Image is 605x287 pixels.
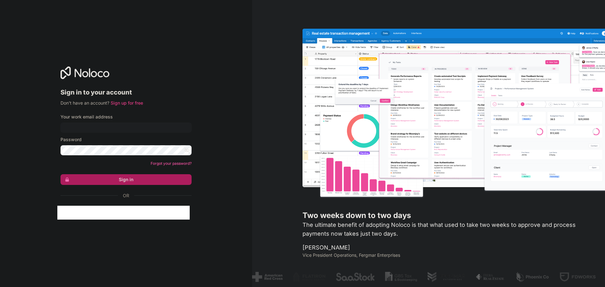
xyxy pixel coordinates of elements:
[252,272,283,282] img: /assets/american-red-cross-BAupjrZR.png
[60,145,192,155] input: Password
[385,272,417,282] img: /assets/gbstax-C-GtDUiK.png
[302,243,585,252] h1: [PERSON_NAME]
[475,272,505,282] img: /assets/fiera-fwj2N5v4.png
[559,272,596,282] img: /assets/fdworks-Bi04fVtw.png
[302,252,585,258] h1: Vice President Operations , Fergmar Enterprises
[302,221,585,238] h2: The ultimate benefit of adopting Noloco is that what used to take two weeks to approve and proces...
[123,192,129,199] span: Or
[60,114,113,120] label: Your work email address
[515,272,549,282] img: /assets/phoenix-BREaitsQ.png
[336,272,375,282] img: /assets/saastock-C6Zbiodz.png
[427,272,466,282] img: /assets/fergmar-CudnrXN5.png
[293,272,326,282] img: /assets/flatiron-C8eUkumj.png
[111,100,143,106] a: Sign up for free
[60,174,192,185] button: Sign in
[302,210,585,221] h1: Two weeks down to two days
[60,100,109,106] span: Don't have an account?
[57,206,190,220] iframe: Bouton "Se connecter avec Google"
[60,87,192,98] h2: Sign in to your account
[151,161,192,166] a: Forgot your password?
[60,136,82,143] label: Password
[60,123,192,133] input: Email address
